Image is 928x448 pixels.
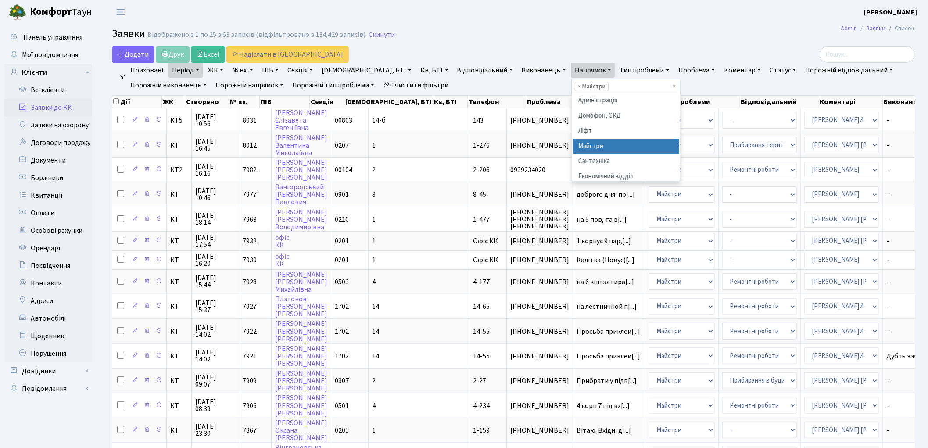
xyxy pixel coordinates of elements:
span: 7927 [243,302,257,311]
a: Порожній напрямок [212,78,287,93]
span: 14-б [372,116,386,125]
a: [PERSON_NAME][PERSON_NAME]Володимирівна [275,207,327,232]
a: [PERSON_NAME][PERSON_NAME]Михайлівна [275,270,327,294]
a: Повідомлення [4,380,92,397]
a: Договори продажу [4,134,92,152]
span: 1 [372,255,376,265]
span: КТ5 [170,117,188,124]
span: КТ [170,402,188,409]
span: 7982 [243,165,257,175]
a: Excel [191,46,225,63]
a: Додати [112,46,154,63]
th: [DEMOGRAPHIC_DATA], БТІ [344,96,433,108]
b: Комфорт [30,5,72,19]
span: 2-206 [473,165,490,175]
span: 1-159 [473,426,490,435]
span: [DATE] 16:16 [195,163,235,177]
a: [PERSON_NAME]Оксана[PERSON_NAME] [275,418,327,443]
a: Вангородський[PERSON_NAME]Павлович [275,182,327,207]
li: Майстри [573,139,679,154]
span: 0503 [335,277,349,287]
span: [DATE] 23:30 [195,423,235,437]
a: Admin [841,24,857,33]
a: [PERSON_NAME][PERSON_NAME][PERSON_NAME] [275,344,327,369]
span: [DATE] 09:07 [195,374,235,388]
span: КТ [170,427,188,434]
a: Відповідальний [454,63,516,78]
span: Просьба приклеи[...] [577,351,640,361]
span: 1 [372,141,376,150]
span: КТ [170,238,188,245]
span: Видалити всі елементи [673,82,676,91]
a: Довідники [4,362,92,380]
span: [PHONE_NUMBER] [510,257,569,264]
span: [DATE] 15:44 [195,275,235,289]
span: 0307 [335,376,349,386]
span: 7906 [243,401,257,411]
a: Орендарі [4,239,92,257]
a: Мої повідомлення [4,46,92,64]
a: [PERSON_NAME][PERSON_NAME][PERSON_NAME] [275,319,327,344]
a: Документи [4,152,92,169]
span: Мої повідомлення [22,50,78,60]
span: [DATE] 15:37 [195,300,235,314]
span: 8031 [243,116,257,125]
span: 4-177 [473,277,490,287]
span: 14 [372,302,379,311]
span: 4 [372,277,376,287]
span: 1 [372,236,376,246]
a: ПІБ [258,63,282,78]
span: Прибрати у підв[...] [577,376,637,386]
span: Додати [118,50,149,59]
span: 0210 [335,215,349,224]
span: 7922 [243,327,257,336]
span: Панель управління [23,33,82,42]
span: 14-55 [473,327,490,336]
span: 8012 [243,141,257,150]
a: Тип проблеми [616,63,673,78]
span: 1702 [335,302,349,311]
span: 2 [372,165,376,175]
span: 1-477 [473,215,490,224]
a: [PERSON_NAME][PERSON_NAME][PERSON_NAME] [275,394,327,418]
span: [DATE] 14:02 [195,324,235,338]
a: офісКК [275,233,289,250]
a: [PERSON_NAME][PERSON_NAME][PERSON_NAME] [275,158,327,182]
li: Ліфт [573,123,679,139]
a: Квитанції [4,187,92,204]
span: на 5 пов, та в[...] [577,215,627,224]
span: 8 [372,190,376,199]
span: 7932 [243,236,257,246]
a: Порожній виконавець [127,78,210,93]
span: 0207 [335,141,349,150]
span: [PHONE_NUMBER] [510,303,569,310]
li: Сантехніка [573,154,679,169]
a: [PERSON_NAME]ЄлізаветаЕвгеніївна [275,108,327,133]
a: [PERSON_NAME]ВалентинаМиколаївна [275,133,327,158]
span: 0201 [335,236,349,246]
span: 143 [473,116,484,125]
a: [DEMOGRAPHIC_DATA], БТІ [318,63,415,78]
th: Коментарі [819,96,883,108]
span: 00104 [335,165,352,175]
span: [PHONE_NUMBER] [510,353,569,360]
a: Адреси [4,292,92,310]
th: Дії [112,96,162,108]
img: logo.png [9,4,26,21]
th: Відповідальний [740,96,819,108]
a: Особові рахунки [4,222,92,239]
span: 00803 [335,116,352,125]
span: [DATE] 16:45 [195,138,235,152]
span: Заявки [112,26,145,41]
span: 0901 [335,190,349,199]
th: Тип проблеми [663,96,740,108]
span: 14-65 [473,302,490,311]
span: 0201 [335,255,349,265]
span: Вітаю. Вхідні д[...] [577,426,631,435]
li: Список [886,24,915,33]
li: Адміністрація [573,93,679,108]
span: 0205 [335,426,349,435]
span: 2 [372,376,376,386]
span: Просьба приклеи[...] [577,327,640,336]
span: 0939234020 [510,166,569,173]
